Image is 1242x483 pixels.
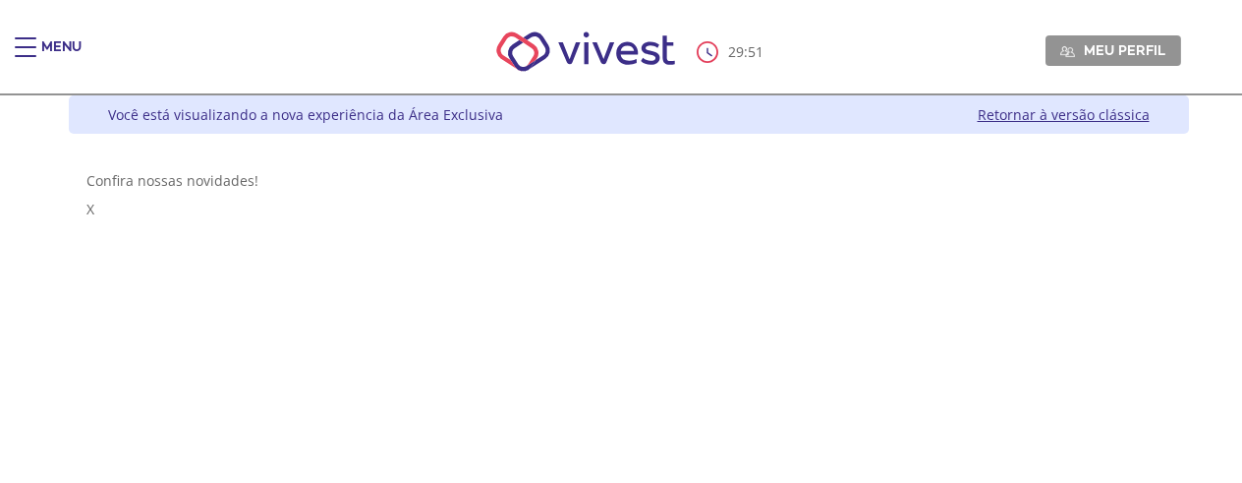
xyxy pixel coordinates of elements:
[748,42,763,61] span: 51
[1060,44,1075,59] img: Meu perfil
[86,171,1171,190] div: Confira nossas novidades!
[41,37,82,77] div: Menu
[1084,41,1165,59] span: Meu perfil
[1045,35,1181,65] a: Meu perfil
[108,105,503,124] div: Você está visualizando a nova experiência da Área Exclusiva
[86,200,94,218] span: X
[697,41,767,63] div: :
[728,42,744,61] span: 29
[54,95,1189,483] div: Vivest
[475,10,698,93] img: Vivest
[978,105,1150,124] a: Retornar à versão clássica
